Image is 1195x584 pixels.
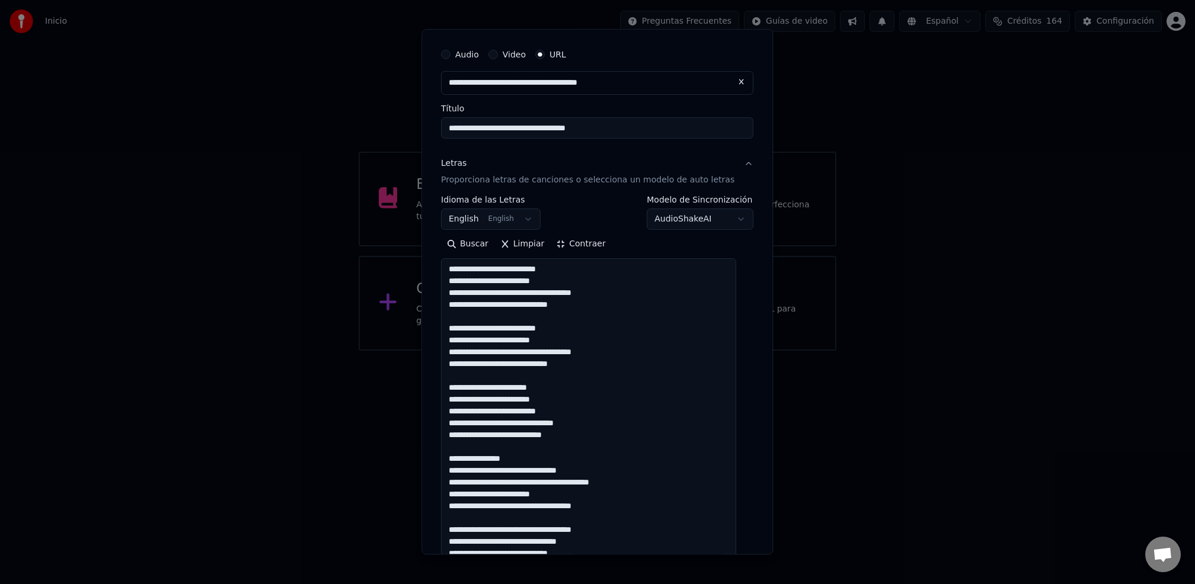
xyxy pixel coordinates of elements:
[441,158,467,169] div: Letras
[441,104,753,113] label: Título
[551,235,612,254] button: Contraer
[441,174,734,186] p: Proporciona letras de canciones o selecciona un modelo de auto letras
[494,235,550,254] button: Limpiar
[441,195,541,204] label: Idioma de las Letras
[441,235,494,254] button: Buscar
[503,50,526,59] label: Video
[647,195,754,204] label: Modelo de Sincronización
[441,148,753,195] button: LetrasProporciona letras de canciones o selecciona un modelo de auto letras
[549,50,566,59] label: URL
[455,50,479,59] label: Audio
